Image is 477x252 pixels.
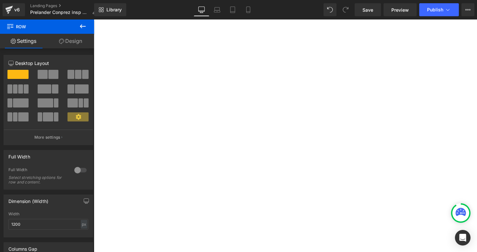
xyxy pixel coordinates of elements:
[194,3,209,16] a: Desktop
[225,3,240,16] a: Tablet
[8,167,68,174] div: Full Width
[81,220,87,229] div: px
[419,3,459,16] button: Publish
[8,212,88,216] div: Width
[8,60,88,67] p: Desktop Layout
[106,7,122,13] span: Library
[4,130,93,145] button: More settings
[455,230,471,246] div: Open Intercom Messenger
[8,150,30,159] div: Full Width
[384,3,417,16] a: Preview
[362,6,373,13] span: Save
[8,219,88,230] input: auto
[240,3,256,16] a: Mobile
[30,3,102,8] a: Landing Pages
[6,19,71,34] span: Row
[427,7,443,12] span: Publish
[8,243,37,252] div: Columns Gap
[8,175,67,184] div: Select stretching options for row and content.
[47,34,94,48] a: Design
[30,10,90,15] span: Prelander Conprez insp Hike
[339,3,352,16] button: Redo
[391,6,409,13] span: Preview
[94,3,126,16] a: New Library
[461,3,474,16] button: More
[3,3,25,16] a: v6
[209,3,225,16] a: Laptop
[34,134,60,140] p: More settings
[13,6,21,14] div: v6
[324,3,336,16] button: Undo
[8,195,48,204] div: Dimension (Width)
